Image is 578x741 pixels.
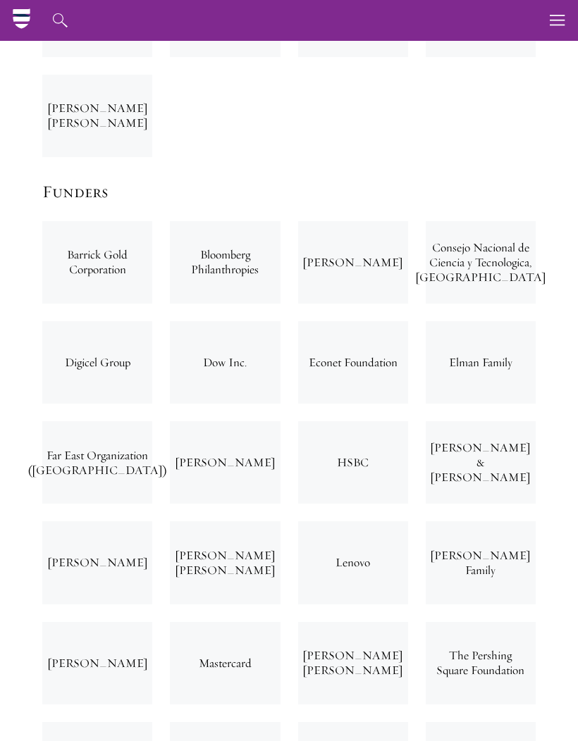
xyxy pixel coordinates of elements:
[298,622,408,704] div: [PERSON_NAME] [PERSON_NAME]
[426,321,536,404] div: Elman Family
[298,521,408,604] div: Lenovo
[42,221,152,304] div: Barrick Gold Corporation
[426,521,536,604] div: [PERSON_NAME] Family
[42,75,152,157] div: [PERSON_NAME] [PERSON_NAME]
[42,180,536,204] h5: Funders
[426,421,536,504] div: [PERSON_NAME] & [PERSON_NAME]
[170,421,280,504] div: [PERSON_NAME]
[426,622,536,704] div: The Pershing Square Foundation
[298,321,408,404] div: Econet Foundation
[170,622,280,704] div: Mastercard
[42,421,152,504] div: Far East Organization ([GEOGRAPHIC_DATA])
[170,221,280,304] div: Bloomberg Philanthropies
[298,221,408,304] div: [PERSON_NAME]
[170,321,280,404] div: Dow Inc.
[426,221,536,304] div: Consejo Nacional de Ciencia y Tecnologica, [GEOGRAPHIC_DATA]
[42,321,152,404] div: Digicel Group
[42,521,152,604] div: [PERSON_NAME]
[298,421,408,504] div: HSBC
[42,622,152,704] div: [PERSON_NAME]
[170,521,280,604] div: [PERSON_NAME] [PERSON_NAME]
